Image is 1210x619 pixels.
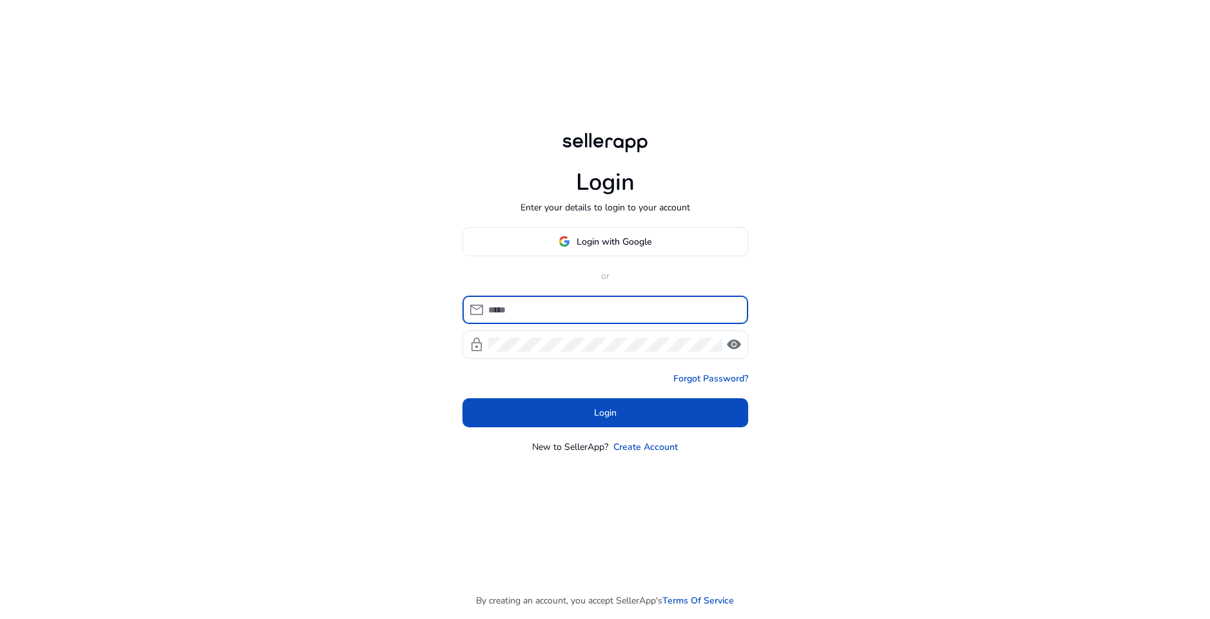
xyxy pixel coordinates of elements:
button: Login with Google [462,227,748,256]
a: Forgot Password? [673,372,748,385]
p: or [462,269,748,283]
span: Login [594,406,617,420]
img: google-logo.svg [559,236,570,247]
span: mail [469,302,484,318]
span: lock [469,337,484,352]
span: Login with Google [577,235,651,249]
a: Create Account [613,440,678,454]
p: New to SellerApp? [532,440,608,454]
h1: Login [576,168,635,196]
p: Enter your details to login to your account [521,201,690,214]
a: Terms Of Service [662,594,734,607]
button: Login [462,398,748,427]
span: visibility [726,337,742,352]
